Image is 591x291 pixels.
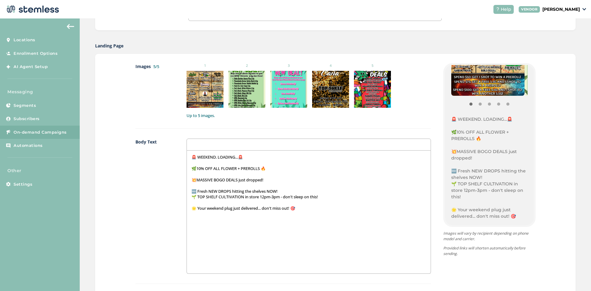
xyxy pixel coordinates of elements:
[153,64,159,69] label: 5/5
[270,63,307,68] small: 3
[191,154,426,160] p: 🚨 WEEKEND. LOADING...🚨
[466,99,476,109] button: Item 0
[191,188,426,194] p: 🆕 Fresh NEW DROPS hitting the shelves NOW!
[228,63,265,68] small: 2
[312,63,349,68] small: 4
[496,7,500,11] img: icon-help-white-03924b79.svg
[451,116,528,123] p: 🚨 WEEKEND. LOADING...🚨
[582,8,586,10] img: icon_down-arrow-small-66adaf34.svg
[443,231,536,242] p: Images will vary by recipient depending on phone model and carrier.
[191,205,426,211] p: 🌟 Your weekend plug just delivered... don't miss out! 🎯
[191,166,426,171] p: 🌿10% OFF ALL FLOWER + PREROLLS 🔥
[191,194,426,200] p: 🌱 TOP SHELF CULTIVATION in store 12pm-3pm - don't sleep on this!
[451,181,528,200] p: 🌱 TOP SHELF CULTIVATION in store 12pm-3pm - don't sleep on this!
[14,64,48,70] span: AI Agent Setup
[14,103,36,109] span: Segments
[95,42,123,49] label: Landing Page
[451,207,528,220] p: 🌟 Your weekend plug just delivered... don't miss out! 🎯
[542,6,580,13] p: [PERSON_NAME]
[501,6,511,13] span: Help
[14,181,32,188] span: Settings
[187,113,431,119] label: Up to 5 images.
[494,99,503,109] button: Item 3
[14,129,67,135] span: On-demand Campaigns
[187,71,223,108] img: Z
[485,99,494,109] button: Item 2
[5,3,59,15] img: logo-dark-0685b13c.svg
[519,6,540,13] div: VENDOR
[14,143,43,149] span: Automations
[14,116,40,122] span: Subscribers
[14,51,58,57] span: Enrollment Options
[451,129,528,142] p: 🌿10% OFF ALL FLOWER + PREROLLS 🔥
[451,148,528,161] p: 💥MASSIVE BOGO DEALS just dropped!
[503,99,513,109] button: Item 4
[443,245,536,257] p: Provided links will shorten automatically before sending.
[354,71,391,108] img: 2Q==
[135,139,175,274] label: Body Text
[451,168,528,181] p: 🆕 Fresh NEW DROPS hitting the shelves NOW!
[560,261,591,291] iframe: Chat Widget
[14,37,35,43] span: Locations
[312,71,349,108] img: Z
[191,177,426,183] p: 💥MASSIVE BOGO DEALS just dropped!
[476,99,485,109] button: Item 1
[135,63,175,119] label: Images
[228,71,265,108] img: 9k=
[270,71,307,108] img: 9k=
[354,63,391,68] small: 5
[67,24,74,29] img: icon-arrow-back-accent-c549486e.svg
[187,63,223,68] small: 1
